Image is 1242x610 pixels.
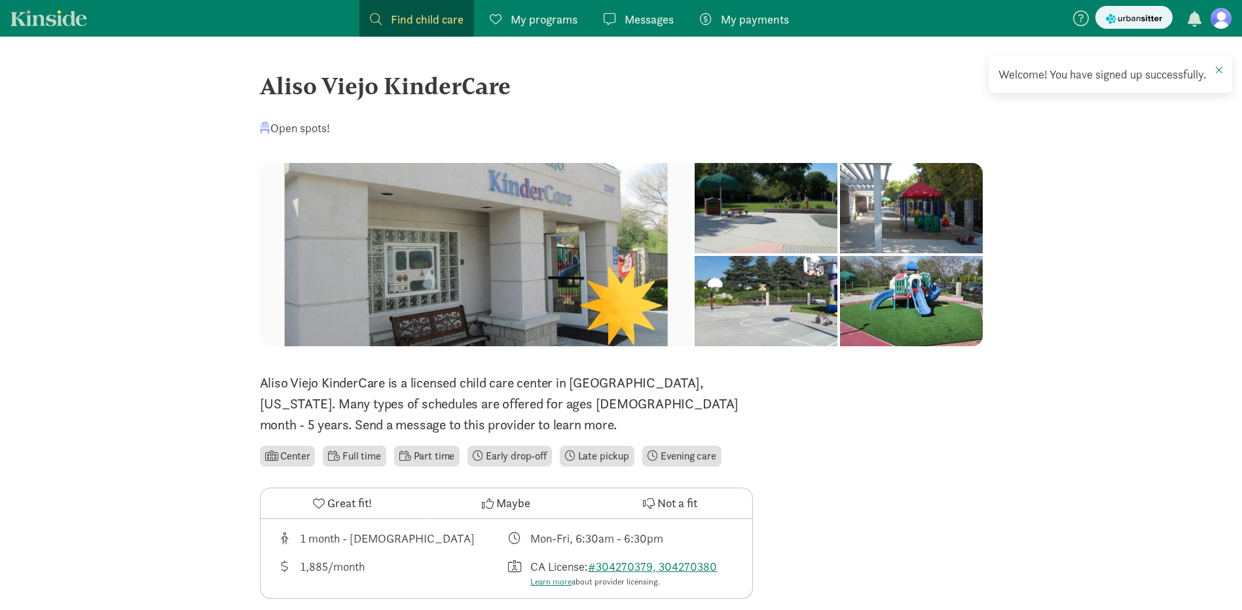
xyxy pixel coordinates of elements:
li: Evening care [642,446,721,467]
li: Part time [394,446,460,467]
div: 1,885/month [301,558,365,588]
button: Maybe [424,488,588,518]
div: Welcome! You have signed up successfully. [998,65,1222,83]
li: Late pickup [560,446,634,467]
div: 1 month - [DEMOGRAPHIC_DATA] [301,529,475,547]
span: My payments [721,10,789,28]
button: Not a fit [588,488,752,518]
a: Kinside [10,10,87,26]
span: Not a fit [657,494,697,512]
span: My programs [511,10,577,28]
p: Aliso Viejo KinderCare is a licensed child care center in [GEOGRAPHIC_DATA], [US_STATE]. Many typ... [260,372,753,435]
div: Average tuition for this program [276,558,507,588]
a: #304270379, 304270380 [588,559,717,574]
div: Class schedule [506,529,737,547]
span: Find child care [391,10,464,28]
li: Center [260,446,316,467]
span: Messages [625,10,674,28]
div: CA License: [530,558,722,588]
a: Learn more [530,576,572,587]
div: about provider licensing. [530,575,722,588]
li: Early drop-off [467,446,552,467]
div: Open spots! [260,119,330,137]
li: Full time [323,446,386,467]
img: urbansitter_logo_small.svg [1106,12,1162,26]
div: Aliso Viejo KinderCare [260,68,983,103]
button: Great fit! [261,488,424,518]
span: Great fit! [327,494,372,512]
div: License number [506,558,737,588]
div: Age range for children that this provider cares for [276,529,507,547]
div: Mon-Fri, 6:30am - 6:30pm [530,529,663,547]
span: Maybe [496,494,530,512]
